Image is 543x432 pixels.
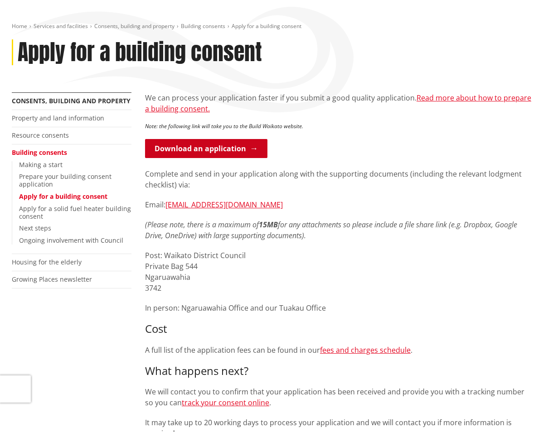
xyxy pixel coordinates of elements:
a: Next steps [19,224,51,232]
p: We can process your application faster if you submit a good quality application. [145,92,531,114]
h3: What happens next? [145,365,531,378]
p: Complete and send in your application along with the supporting documents (including the relevant... [145,168,531,190]
a: Resource consents [12,131,69,139]
a: Property and land information [12,114,104,122]
a: Apply for a building consent [19,192,107,201]
iframe: Messenger Launcher [501,394,534,427]
p: A full list of the application fees can be found in our . [145,345,531,355]
a: fees and charges schedule [320,345,411,355]
a: Apply for a solid fuel heater building consent​ [19,204,131,221]
a: Consents, building and property [12,96,131,105]
h1: Apply for a building consent [18,39,262,66]
em: Note: the following link will take you to the Build Waikato website. [145,122,303,130]
a: Consents, building and property [94,22,175,30]
a: Prepare your building consent application [19,172,112,188]
a: Making a start [19,160,63,169]
p: We will contact you to confirm that your application has been received and provide you with a tra... [145,386,531,408]
a: Growing Places newsletter [12,275,92,283]
p: In person: Ngaruawahia Office and our Tuakau Office [145,302,531,313]
a: Home [12,22,27,30]
a: Housing for the elderly [12,258,82,266]
a: Services and facilities [34,22,88,30]
span: Apply for a building consent [232,22,301,30]
strong: 15MB [259,220,278,230]
a: Read more about how to prepare a building consent. [145,93,531,114]
nav: breadcrumb [12,23,531,30]
a: Download an application [145,139,267,158]
a: Building consents [181,22,225,30]
em: (Please note, there is a maximum of for any attachments so please include a file share link (e.g.... [145,220,517,240]
p: Post: Waikato District Council Private Bag 544 Ngaruawahia 3742 [145,250,531,293]
a: Building consents [12,148,67,157]
p: Email: [145,199,531,210]
a: track your consent online [182,398,269,408]
a: Ongoing involvement with Council [19,236,123,245]
a: [EMAIL_ADDRESS][DOMAIN_NAME] [165,200,283,210]
h3: Cost [145,322,531,336]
